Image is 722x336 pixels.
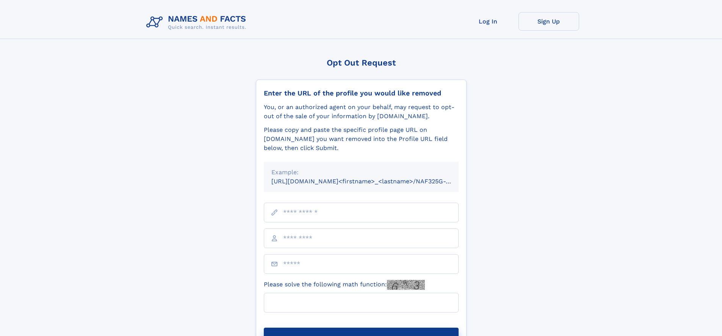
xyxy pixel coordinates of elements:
[271,168,451,177] div: Example:
[264,280,425,290] label: Please solve the following math function:
[143,12,252,33] img: Logo Names and Facts
[256,58,467,67] div: Opt Out Request
[264,89,459,97] div: Enter the URL of the profile you would like removed
[264,125,459,153] div: Please copy and paste the specific profile page URL on [DOMAIN_NAME] you want removed into the Pr...
[271,178,473,185] small: [URL][DOMAIN_NAME]<firstname>_<lastname>/NAF325G-xxxxxxxx
[458,12,518,31] a: Log In
[264,103,459,121] div: You, or an authorized agent on your behalf, may request to opt-out of the sale of your informatio...
[518,12,579,31] a: Sign Up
